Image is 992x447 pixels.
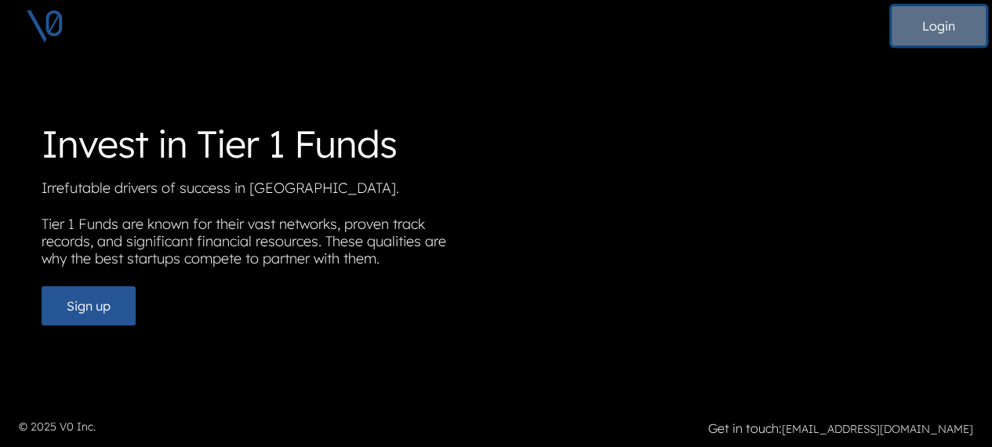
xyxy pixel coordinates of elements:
p: Irrefutable drivers of success in [GEOGRAPHIC_DATA]. [42,180,484,203]
strong: Get in touch: [708,420,782,436]
img: V0 logo [25,6,64,45]
h1: Invest in Tier 1 Funds [42,122,484,167]
p: © 2025 V0 Inc. [19,419,487,435]
button: Sign up [42,286,136,325]
button: Login [892,6,986,45]
p: Tier 1 Funds are known for their vast networks, proven track records, and significant financial r... [42,216,484,274]
a: [EMAIL_ADDRESS][DOMAIN_NAME] [782,422,973,436]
